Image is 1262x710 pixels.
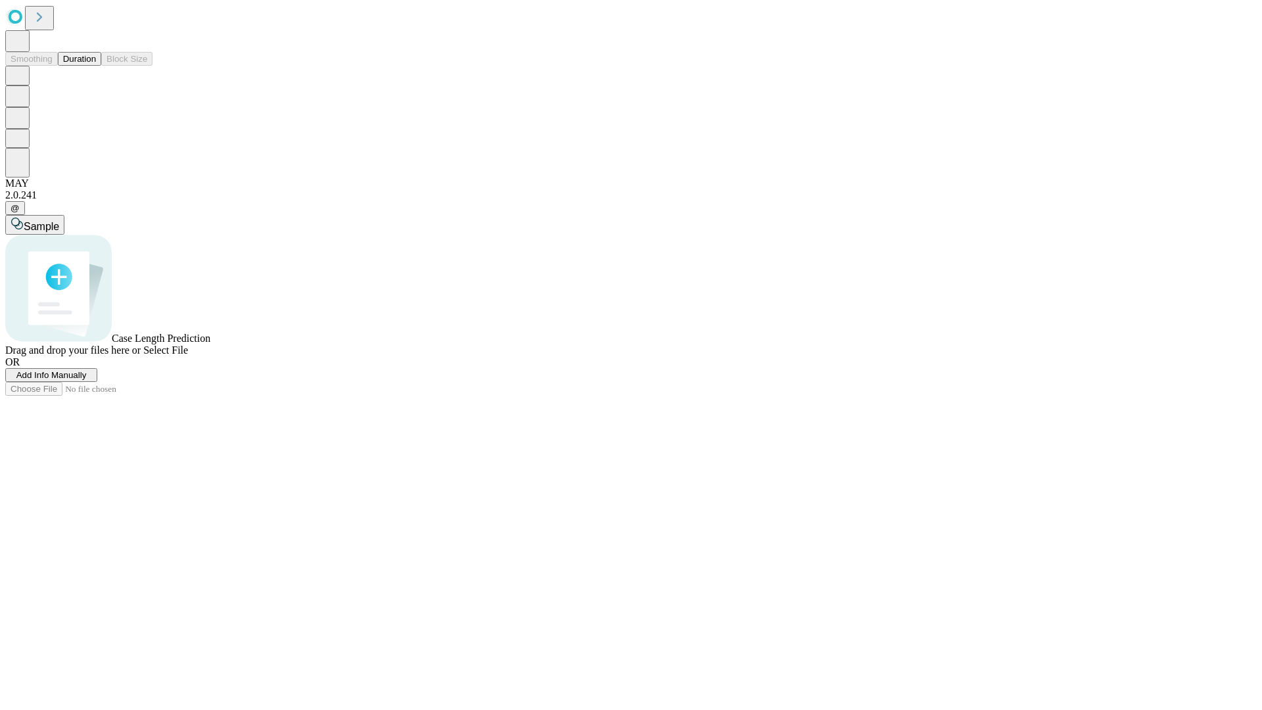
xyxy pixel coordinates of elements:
[5,177,1257,189] div: MAY
[5,356,20,367] span: OR
[5,201,25,215] button: @
[5,215,64,235] button: Sample
[101,52,152,66] button: Block Size
[143,344,188,356] span: Select File
[5,52,58,66] button: Smoothing
[58,52,101,66] button: Duration
[11,203,20,213] span: @
[5,368,97,382] button: Add Info Manually
[5,344,141,356] span: Drag and drop your files here or
[16,370,87,380] span: Add Info Manually
[5,189,1257,201] div: 2.0.241
[112,333,210,344] span: Case Length Prediction
[24,221,59,232] span: Sample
